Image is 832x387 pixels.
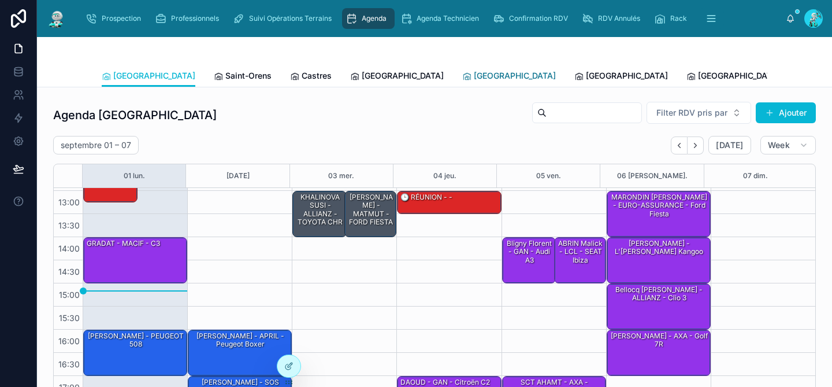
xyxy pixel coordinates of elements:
[53,107,217,123] h1: Agenda [GEOGRAPHIC_DATA]
[686,65,780,89] a: [GEOGRAPHIC_DATA]
[347,192,395,228] div: [PERSON_NAME] - MATMUT - FORD FIESTA
[756,102,816,123] button: Ajouter
[509,14,568,23] span: Confirmation RDV
[55,244,83,253] span: 14:00
[55,267,83,277] span: 14:30
[55,197,83,207] span: 13:00
[151,8,227,29] a: Professionnels
[760,136,816,154] button: Week
[574,65,668,89] a: [GEOGRAPHIC_DATA]
[462,65,556,89] a: [GEOGRAPHIC_DATA]
[214,65,272,89] a: Saint-Orens
[555,238,606,283] div: ABRIN Malick - LCL - SEAT Ibiza
[489,8,576,29] a: Confirmation RDV
[609,238,710,257] div: [PERSON_NAME] - L'[PERSON_NAME] kangoo
[768,140,790,150] span: Week
[171,14,219,23] span: Professionnels
[290,65,332,89] a: Castres
[670,14,687,23] span: Rack
[61,139,131,151] h2: septembre 01 – 07
[609,192,710,219] div: MARONDIN [PERSON_NAME] - EURO-ASSURANCE - Ford fiesta
[86,238,161,249] div: GRADAT - MACIF - C3
[743,164,768,187] button: 07 dim.
[607,284,710,329] div: Bellocq [PERSON_NAME] - ALLIANZ - Clio 3
[55,359,83,369] span: 16:30
[417,14,479,23] span: Agenda Technicien
[102,14,141,23] span: Prospection
[647,102,751,124] button: Select Button
[503,238,556,283] div: Bligny Florent - GAN - Audi A3
[102,65,195,87] a: [GEOGRAPHIC_DATA]
[607,191,710,237] div: MARONDIN [PERSON_NAME] - EURO-ASSURANCE - Ford fiesta
[598,14,640,23] span: RDV Annulés
[229,8,340,29] a: Suivi Opérations Terrains
[226,164,250,187] button: [DATE]
[302,70,332,82] span: Castres
[190,331,291,350] div: [PERSON_NAME] - APRIL - Peugeot boxer
[362,14,387,23] span: Agenda
[84,330,187,375] div: [PERSON_NAME] - PEUGEOT 508
[578,8,648,29] a: RDV Annulés
[342,8,395,29] a: Agenda
[688,137,704,154] button: Next
[86,331,186,350] div: [PERSON_NAME] - PEUGEOT 508
[474,70,556,82] span: [GEOGRAPHIC_DATA]
[84,238,187,283] div: GRADAT - MACIF - C3
[82,8,149,29] a: Prospection
[698,70,780,82] span: [GEOGRAPHIC_DATA]
[55,336,83,346] span: 16:00
[188,330,291,375] div: [PERSON_NAME] - APRIL - Peugeot boxer
[617,164,688,187] button: 06 [PERSON_NAME].
[113,70,195,82] span: [GEOGRAPHIC_DATA]
[362,70,444,82] span: [GEOGRAPHIC_DATA]
[609,285,710,304] div: Bellocq [PERSON_NAME] - ALLIANZ - Clio 3
[536,164,561,187] button: 05 ven.
[46,9,67,28] img: App logo
[328,164,354,187] button: 03 mer.
[295,192,346,228] div: KHALINOVA SUSI - ALLIANZ - TOYOTA CHR
[586,70,668,82] span: [GEOGRAPHIC_DATA]
[76,6,786,31] div: scrollable content
[249,14,332,23] span: Suivi Opérations Terrains
[225,70,272,82] span: Saint-Orens
[56,290,83,300] span: 15:00
[671,137,688,154] button: Back
[293,191,346,237] div: KHALINOVA SUSI - ALLIANZ - TOYOTA CHR
[124,164,145,187] button: 01 lun.
[504,238,555,266] div: Bligny Florent - GAN - Audi A3
[556,238,605,266] div: ABRIN Malick - LCL - SEAT Ibiza
[399,192,454,202] div: 🕒 RÉUNION - -
[708,136,751,154] button: [DATE]
[607,330,710,375] div: [PERSON_NAME] - AXA - Golf 7R
[651,8,695,29] a: Rack
[656,107,727,119] span: Filter RDV pris par
[716,140,743,150] span: [DATE]
[609,331,710,350] div: [PERSON_NAME] - AXA - Golf 7R
[607,238,710,283] div: [PERSON_NAME] - L'[PERSON_NAME] kangoo
[350,65,444,89] a: [GEOGRAPHIC_DATA]
[397,8,487,29] a: Agenda Technicien
[433,164,456,187] button: 04 jeu.
[345,191,396,237] div: [PERSON_NAME] - MATMUT - FORD FIESTA
[56,313,83,323] span: 15:30
[398,191,500,213] div: 🕒 RÉUNION - -
[55,220,83,230] span: 13:30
